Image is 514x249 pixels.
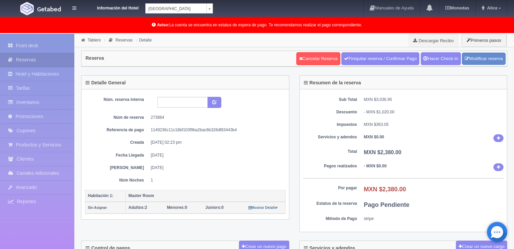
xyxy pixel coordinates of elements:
dd: [DATE] 02:23 pm [151,140,280,145]
dt: Impuestos [303,122,357,128]
b: MXN $2,380.00 [364,186,406,193]
dt: Creada [90,140,144,145]
dt: Descuento [303,109,357,115]
dd: [DATE] [151,165,280,171]
a: [GEOGRAPHIC_DATA] [145,3,213,13]
h4: Reserva [85,56,104,61]
dd: stripe [364,216,504,222]
dt: Fecha Llegada [90,153,144,158]
a: Cancelar Reserva [296,52,340,65]
b: MXN $0.00 [364,135,384,139]
a: Reservas [116,38,133,43]
dt: Núm. reserva interna [90,97,144,103]
dt: Pagos realizados [303,163,357,169]
b: MXN $2,380.00 [364,149,401,155]
dt: Por pagar [303,185,357,191]
dt: [PERSON_NAME] [90,165,144,171]
dt: Información del Hotel [84,3,139,11]
dd: MXN $3,036.95 [364,97,504,103]
dt: Sub Total [303,97,357,103]
small: Mostrar Detalle [248,206,278,210]
dt: Núm de reserva [90,115,144,120]
b: Habitación 1: [88,193,113,198]
dt: Núm Noches [90,177,144,183]
a: Modificar reserva [462,53,506,65]
dd: MXN $363.05 [364,122,504,128]
span: Alice [485,5,497,10]
img: Getabed [37,6,61,11]
a: Finiquitar reserva / Confirmar Pago [341,52,419,65]
dd: 1 [151,177,280,183]
dt: Servicios y adendos [303,134,357,140]
dt: Estatus de la reserva [303,201,357,206]
b: Monedas [445,5,469,10]
dt: Referencia de pago [90,127,144,133]
dt: Total [303,149,357,155]
h4: Resumen de la reserva [304,80,361,85]
strong: Menores: [167,205,185,210]
a: Descargar Recibo [409,34,458,47]
a: Tablero [88,38,101,43]
span: [GEOGRAPHIC_DATA] [148,4,204,14]
b: Pago Pendiente [364,201,410,208]
h4: Detalle General [85,80,126,85]
span: 0 [167,205,187,210]
a: Mostrar Detalle [248,205,278,210]
dd: 1149236c11c18bf103f9ba2bac8b328df83443b4 [151,127,280,133]
dd: [DATE] [151,153,280,158]
dt: Método de Pago [303,216,357,222]
span: 2 [128,205,147,210]
button: Primeros pasos [461,34,507,47]
b: - MXN $0.00 [364,164,387,168]
strong: Adultos: [128,205,145,210]
img: Getabed [20,2,34,15]
div: - MXN $1,020.00 [364,109,504,115]
dd: 273864 [151,115,280,120]
span: 0 [205,205,224,210]
strong: Juniors: [205,205,221,210]
th: Master Room [126,190,286,202]
li: Detalle [134,37,153,43]
a: Hacer Check-In [421,52,461,65]
b: Aviso: [157,23,169,27]
small: Sin Asignar [88,206,107,210]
